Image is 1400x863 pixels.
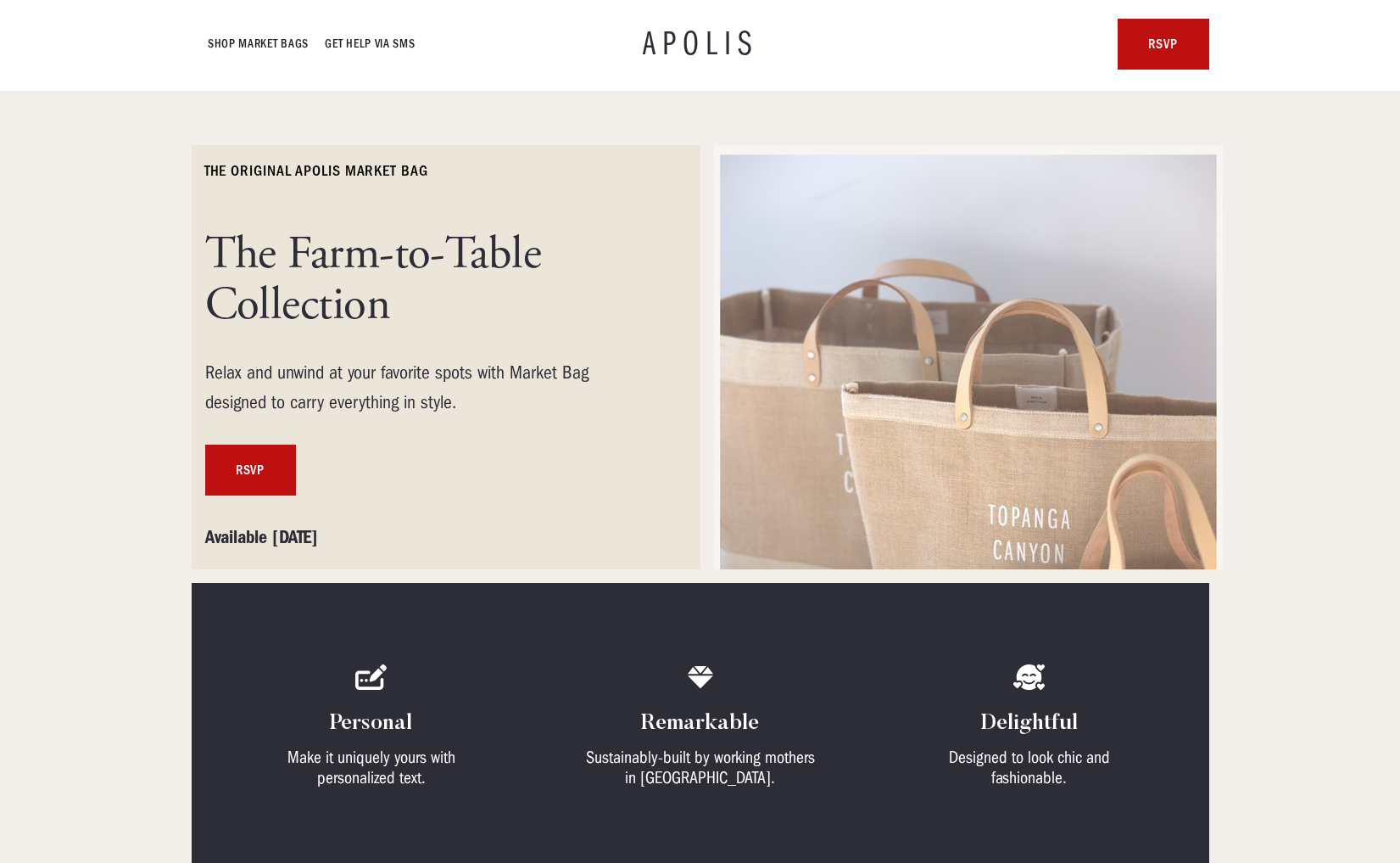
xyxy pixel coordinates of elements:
[205,358,646,417] div: Relax and unwind at your favorite spots with Market Bag designed to carry everything in style.
[980,710,1078,737] h4: Delightful
[1118,19,1208,70] a: rsvp
[326,34,416,54] a: GET HELP VIA SMS
[205,161,428,182] h6: The ORIGINAL Apolis market bag
[910,748,1149,788] div: Designed to look chic and fashionable.
[581,748,820,788] div: Sustainably-built by working mothers in [GEOGRAPHIC_DATA].
[643,27,758,61] a: APOLIS
[209,34,310,54] a: Shop Market bags
[205,445,296,496] a: RSVP
[205,229,646,331] h1: The Farm-to-Table Collection
[252,748,491,788] div: Make it uniquely yours with personalized text.
[330,710,412,737] h4: Personal
[641,710,759,737] h4: Remarkable
[205,526,318,548] strong: Available [DATE]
